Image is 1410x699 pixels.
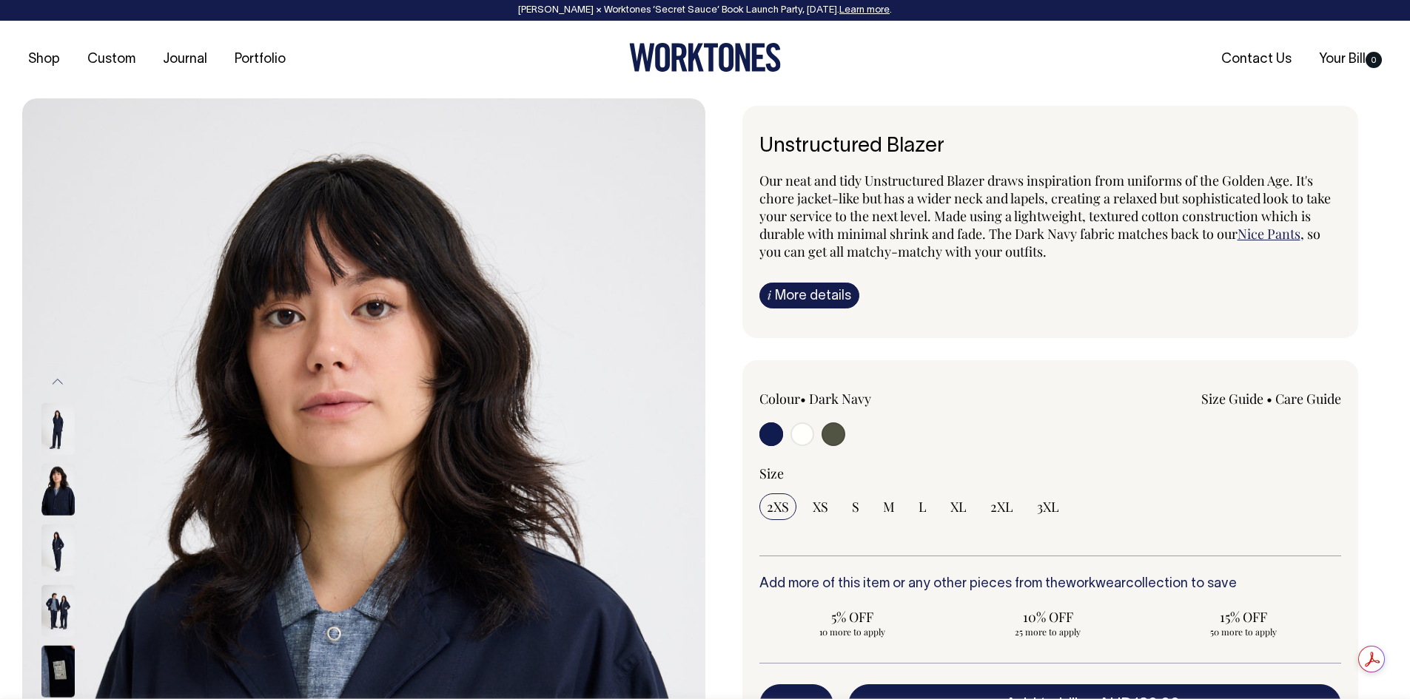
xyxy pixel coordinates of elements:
[1158,608,1329,626] span: 15% OFF
[759,172,1331,243] span: Our neat and tidy Unstructured Blazer draws inspiration from uniforms of the Golden Age. It's cho...
[800,390,806,408] span: •
[229,47,292,72] a: Portfolio
[1158,626,1329,638] span: 50 more to apply
[1030,493,1067,520] input: 3XL
[41,524,75,575] img: dark-navy
[759,135,1342,158] h1: Unstructured Blazer
[955,604,1141,642] input: 10% OFF 25 more to apply
[950,498,967,516] span: XL
[809,390,871,408] label: Dark Navy
[911,493,934,520] input: L
[883,498,895,516] span: M
[759,604,946,642] input: 5% OFF 10 more to apply
[1066,578,1126,590] a: workwear
[81,47,141,72] a: Custom
[1201,390,1263,408] a: Size Guide
[759,390,993,408] div: Colour
[759,577,1342,592] h6: Add more of this item or any other pieces from the collection to save
[876,493,902,520] input: M
[852,498,859,516] span: S
[41,402,75,454] img: dark-navy
[767,626,939,638] span: 10 more to apply
[768,287,771,303] span: i
[962,608,1134,626] span: 10% OFF
[15,5,1395,16] div: [PERSON_NAME] × Worktones ‘Secret Sauce’ Book Launch Party, [DATE]. .
[813,498,828,516] span: XS
[759,493,796,520] input: 2XS
[759,465,1342,482] div: Size
[41,584,75,636] img: dark-navy
[41,463,75,515] img: dark-navy
[1266,390,1272,408] span: •
[767,498,789,516] span: 2XS
[47,365,69,399] button: Previous
[157,47,213,72] a: Journal
[1275,390,1341,408] a: Care Guide
[22,47,66,72] a: Shop
[839,6,890,15] a: Learn more
[805,493,836,520] input: XS
[1150,604,1337,642] input: 15% OFF 50 more to apply
[1215,47,1297,72] a: Contact Us
[990,498,1013,516] span: 2XL
[1037,498,1059,516] span: 3XL
[962,626,1134,638] span: 25 more to apply
[983,493,1021,520] input: 2XL
[1366,52,1382,68] span: 0
[1238,225,1300,243] a: Nice Pants
[1313,47,1388,72] a: Your Bill0
[845,493,867,520] input: S
[759,283,859,308] a: iMore details
[759,225,1320,260] span: , so you can get all matchy-matchy with your outfits.
[943,493,974,520] input: XL
[919,498,927,516] span: L
[41,645,75,697] img: dark-navy
[767,608,939,626] span: 5% OFF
